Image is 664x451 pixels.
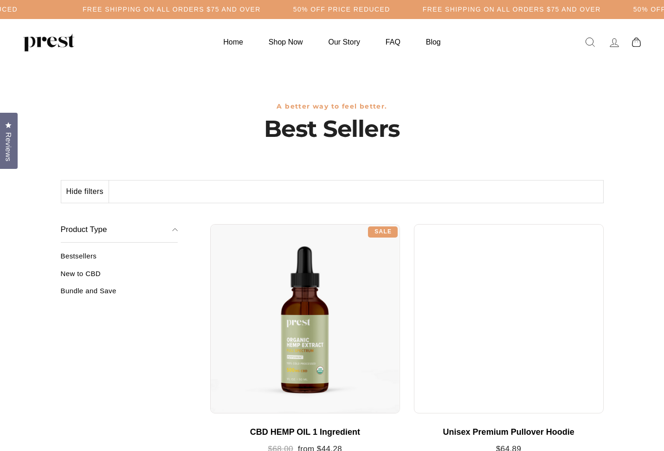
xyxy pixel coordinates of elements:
[61,252,178,267] a: Bestsellers
[61,103,604,110] h3: A better way to feel better.
[317,33,372,51] a: Our Story
[368,226,398,238] div: Sale
[212,33,255,51] a: Home
[374,33,412,51] a: FAQ
[83,6,261,13] h5: Free Shipping on all orders $75 and over
[293,6,390,13] h5: 50% OFF PRICE REDUCED
[23,33,74,52] img: PREST ORGANICS
[423,6,601,13] h5: Free Shipping on all orders $75 and over
[61,115,604,143] h1: Best Sellers
[61,270,178,285] a: New to CBD
[257,33,315,51] a: Shop Now
[212,33,452,51] ul: Primary
[61,180,109,203] button: Hide filters
[219,427,391,438] div: CBD HEMP OIL 1 Ingredient
[61,287,178,302] a: Bundle and Save
[61,217,178,243] button: Product Type
[423,427,594,438] div: Unisex Premium Pullover Hoodie
[2,132,14,161] span: Reviews
[414,33,452,51] a: Blog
